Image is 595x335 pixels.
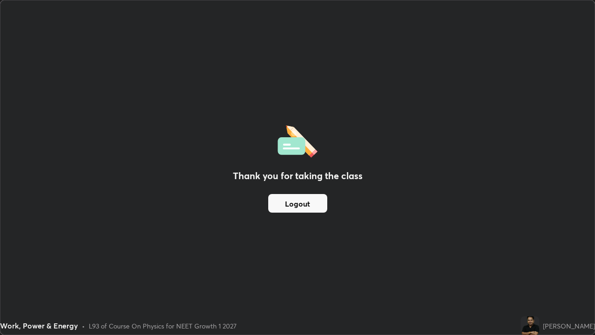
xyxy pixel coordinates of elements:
div: • [82,321,85,331]
button: Logout [268,194,327,213]
div: L93 of Course On Physics for NEET Growth 1 2027 [89,321,237,331]
img: offlineFeedback.1438e8b3.svg [278,122,317,158]
h2: Thank you for taking the class [233,169,363,183]
div: [PERSON_NAME] [543,321,595,331]
img: 866aaf4fe3684a94a3c50856bc9fb742.png [521,316,539,335]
